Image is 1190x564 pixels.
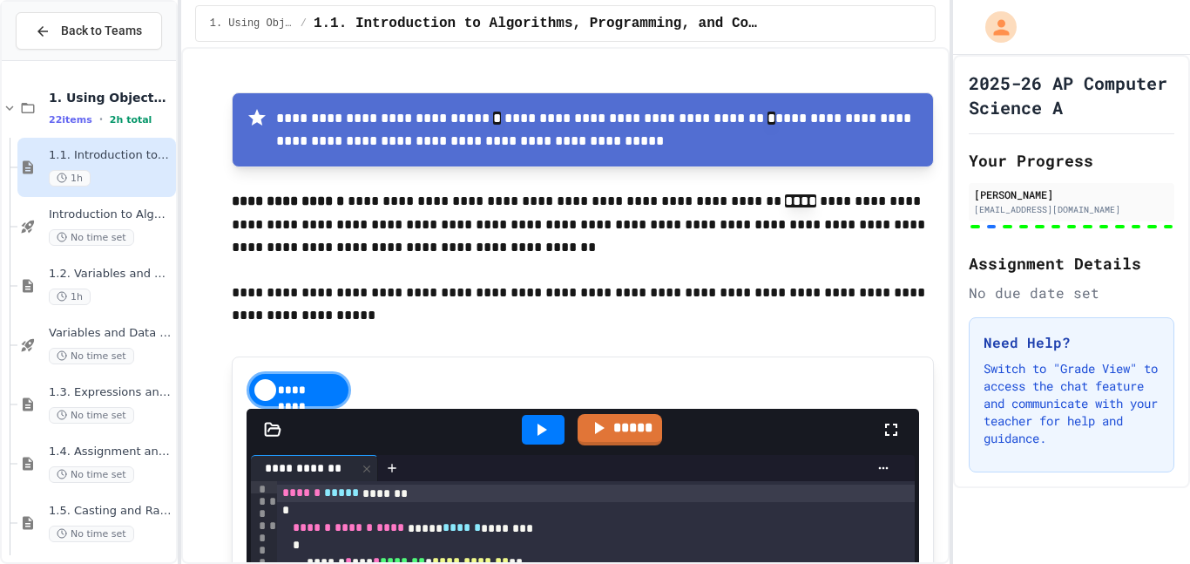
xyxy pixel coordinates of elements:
span: No time set [49,348,134,364]
p: Switch to "Grade View" to access the chat feature and communicate with your teacher for help and ... [984,360,1160,447]
span: 1.3. Expressions and Output [New] [49,385,172,400]
span: 1h [49,289,91,305]
button: Back to Teams [16,12,162,50]
div: [PERSON_NAME] [974,187,1169,202]
span: No time set [49,466,134,483]
h1: 2025-26 AP Computer Science A [969,71,1174,119]
span: 1.4. Assignment and Input [49,445,172,459]
span: 1. Using Objects and Methods [49,90,172,105]
span: 1. Using Objects and Methods [210,17,294,31]
span: / [301,17,307,31]
span: 1.1. Introduction to Algorithms, Programming, and Compilers [49,148,172,163]
span: No time set [49,526,134,542]
span: Introduction to Algorithms, Programming, and Compilers [49,207,172,222]
span: 2h total [110,114,152,126]
div: My Account [967,7,1021,47]
span: 1.2. Variables and Data Types [49,267,172,282]
div: No due date set [969,282,1174,303]
span: No time set [49,407,134,424]
span: Variables and Data Types - Quiz [49,326,172,341]
h3: Need Help? [984,332,1160,353]
div: [EMAIL_ADDRESS][DOMAIN_NAME] [974,203,1169,216]
span: 1h [49,170,91,187]
h2: Assignment Details [969,251,1174,275]
span: 22 items [49,114,92,126]
span: 1.5. Casting and Ranges of Values [49,504,172,519]
span: • [99,112,103,126]
span: Back to Teams [61,22,142,40]
span: 1.1. Introduction to Algorithms, Programming, and Compilers [314,13,760,34]
span: No time set [49,229,134,246]
h2: Your Progress [969,148,1174,173]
